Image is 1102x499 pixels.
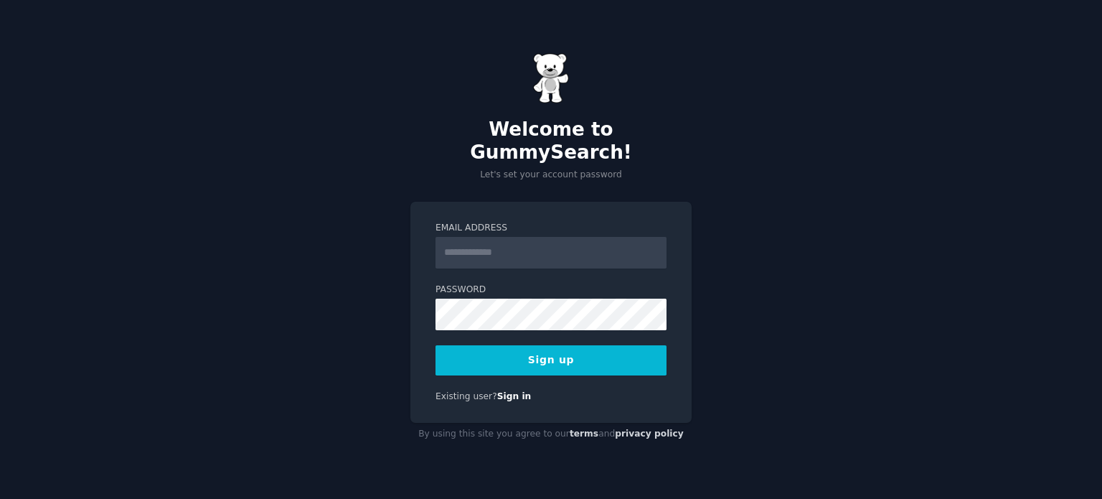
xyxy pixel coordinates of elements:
p: Let's set your account password [410,169,692,182]
img: Gummy Bear [533,53,569,103]
label: Email Address [435,222,667,235]
div: By using this site you agree to our and [410,423,692,446]
span: Existing user? [435,391,497,401]
a: Sign in [497,391,532,401]
a: terms [570,429,598,439]
label: Password [435,284,667,297]
a: privacy policy [615,429,684,439]
h2: Welcome to GummySearch! [410,118,692,164]
button: Sign up [435,345,667,376]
